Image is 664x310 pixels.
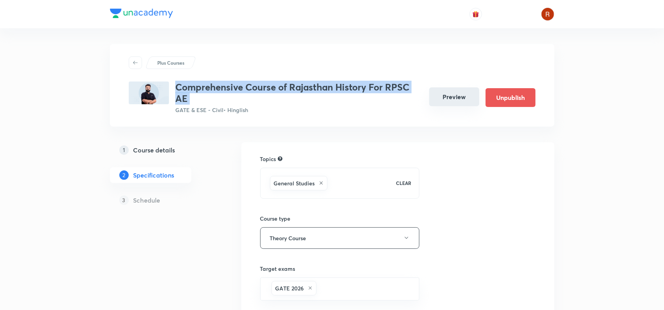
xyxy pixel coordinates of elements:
p: 3 [119,196,129,205]
h3: Comprehensive Course of Rajasthan History For RPSC AE [175,82,423,104]
button: Theory Course [260,227,420,249]
h6: Course type [260,214,420,223]
div: Search for topics [278,155,283,162]
h6: General Studies [274,179,315,187]
button: Open [415,288,416,290]
h6: GATE 2026 [275,284,304,292]
p: 1 [119,145,129,155]
img: 97A67FA4-A5E6-46EF-BD0F-724C91FF1C33_plus.png [129,82,169,104]
button: avatar [470,8,482,20]
button: Unpublish [486,88,536,107]
img: Company Logo [110,9,173,18]
h5: Course details [133,145,175,155]
p: GATE & ESE - Civil • Hinglish [175,106,423,114]
h6: Target exams [260,265,420,273]
img: Rupsha chowdhury [541,7,554,21]
a: Company Logo [110,9,173,20]
button: Preview [429,87,479,106]
h5: Schedule [133,196,160,205]
img: avatar [472,11,479,18]
a: 1Course details [110,142,216,158]
p: 2 [119,170,129,180]
h6: Topics [260,155,276,163]
p: Plus Courses [157,59,184,66]
h5: Specifications [133,170,175,180]
p: CLEAR [396,179,411,187]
